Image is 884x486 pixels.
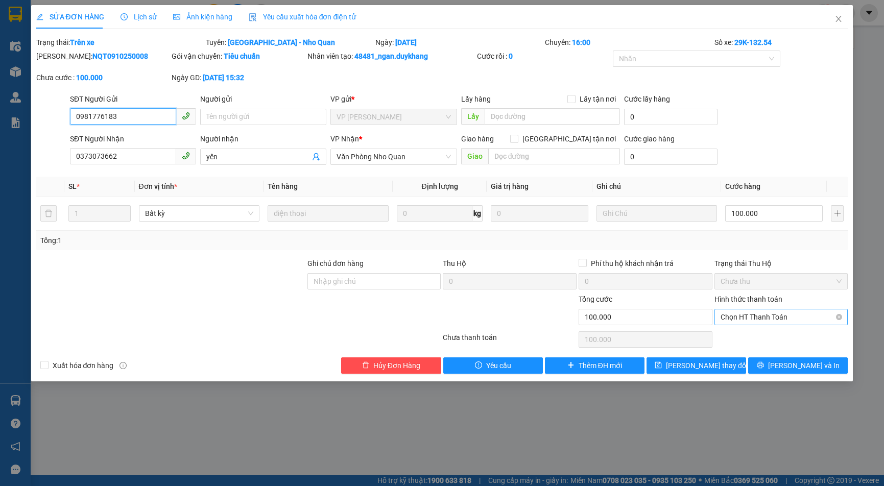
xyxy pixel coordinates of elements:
[36,51,170,62] div: [PERSON_NAME]:
[714,258,848,269] div: Trạng thái Thu Hộ
[268,205,389,222] input: VD: Bàn, Ghế
[35,37,205,48] div: Trạng thái:
[666,360,748,371] span: [PERSON_NAME] thay đổi
[757,361,764,370] span: printer
[824,5,853,34] button: Close
[330,135,359,143] span: VP Nhận
[36,13,43,20] span: edit
[442,332,578,350] div: Chưa thanh toán
[173,13,232,21] span: Ảnh kiện hàng
[120,362,127,369] span: info-circle
[624,95,670,103] label: Cước lấy hàng
[36,72,170,83] div: Chưa cước :
[200,133,326,144] div: Người nhận
[485,108,620,125] input: Dọc đường
[734,38,772,46] b: 29K-132.54
[544,37,713,48] div: Chuyến:
[373,360,420,371] span: Hủy Đơn Hàng
[139,182,177,190] span: Đơn vị tính
[748,357,848,374] button: printer[PERSON_NAME] và In
[477,51,611,62] div: Cước rồi :
[831,205,844,222] button: plus
[768,360,840,371] span: [PERSON_NAME] và In
[249,13,356,21] span: Yêu cầu xuất hóa đơn điện tử
[337,109,450,125] span: VP Nguyễn Quốc Trị
[228,38,335,46] b: [GEOGRAPHIC_DATA] - Nho Quan
[624,109,718,125] input: Cước lấy hàng
[36,13,104,21] span: SỬA ĐƠN HÀNG
[203,74,244,82] b: [DATE] 15:32
[70,93,196,105] div: SĐT Người Gửi
[596,205,718,222] input: Ghi Chú
[70,38,94,46] b: Trên xe
[587,258,678,269] span: Phí thu hộ khách nhận trả
[579,295,612,303] span: Tổng cước
[182,152,190,160] span: phone
[40,205,57,222] button: delete
[362,361,369,370] span: delete
[491,182,529,190] span: Giá trị hàng
[395,38,417,46] b: [DATE]
[307,273,441,289] input: Ghi chú đơn hàng
[337,149,450,164] span: Văn Phòng Nho Quan
[509,52,513,60] b: 0
[374,37,544,48] div: Ngày:
[713,37,849,48] div: Số xe:
[312,153,320,161] span: user-add
[461,135,494,143] span: Giao hàng
[576,93,620,105] span: Lấy tận nơi
[714,295,782,303] label: Hình thức thanh toán
[834,15,843,23] span: close
[443,259,466,268] span: Thu Hộ
[486,360,511,371] span: Yêu cầu
[488,148,620,164] input: Dọc đường
[307,259,364,268] label: Ghi chú đơn hàng
[70,133,196,144] div: SĐT Người Nhận
[721,309,842,325] span: Chọn HT Thanh Toán
[572,38,590,46] b: 16:00
[224,52,260,60] b: Tiêu chuẩn
[145,206,254,221] span: Bất kỳ
[200,93,326,105] div: Người gửi
[341,357,441,374] button: deleteHủy Đơn Hàng
[475,361,482,370] span: exclamation-circle
[92,52,148,60] b: NQT0910250008
[579,360,622,371] span: Thêm ĐH mới
[172,72,305,83] div: Ngày GD:
[491,205,588,222] input: 0
[40,235,342,246] div: Tổng: 1
[173,13,180,20] span: picture
[421,182,458,190] span: Định lượng
[268,182,298,190] span: Tên hàng
[121,13,157,21] span: Lịch sử
[518,133,620,144] span: [GEOGRAPHIC_DATA] tận nơi
[205,37,374,48] div: Tuyến:
[647,357,746,374] button: save[PERSON_NAME] thay đổi
[443,357,543,374] button: exclamation-circleYêu cầu
[545,357,644,374] button: plusThêm ĐH mới
[76,74,103,82] b: 100.000
[330,93,457,105] div: VP gửi
[655,361,662,370] span: save
[68,182,77,190] span: SL
[461,148,488,164] span: Giao
[472,205,483,222] span: kg
[592,177,722,197] th: Ghi chú
[624,149,718,165] input: Cước giao hàng
[249,13,257,21] img: icon
[461,95,491,103] span: Lấy hàng
[354,52,428,60] b: 48481_ngan.duykhang
[624,135,675,143] label: Cước giao hàng
[121,13,128,20] span: clock-circle
[49,360,118,371] span: Xuất hóa đơn hàng
[461,108,485,125] span: Lấy
[182,112,190,120] span: phone
[567,361,575,370] span: plus
[725,182,760,190] span: Cước hàng
[307,51,475,62] div: Nhân viên tạo:
[721,274,842,289] span: Chưa thu
[172,51,305,62] div: Gói vận chuyển:
[836,314,842,320] span: close-circle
